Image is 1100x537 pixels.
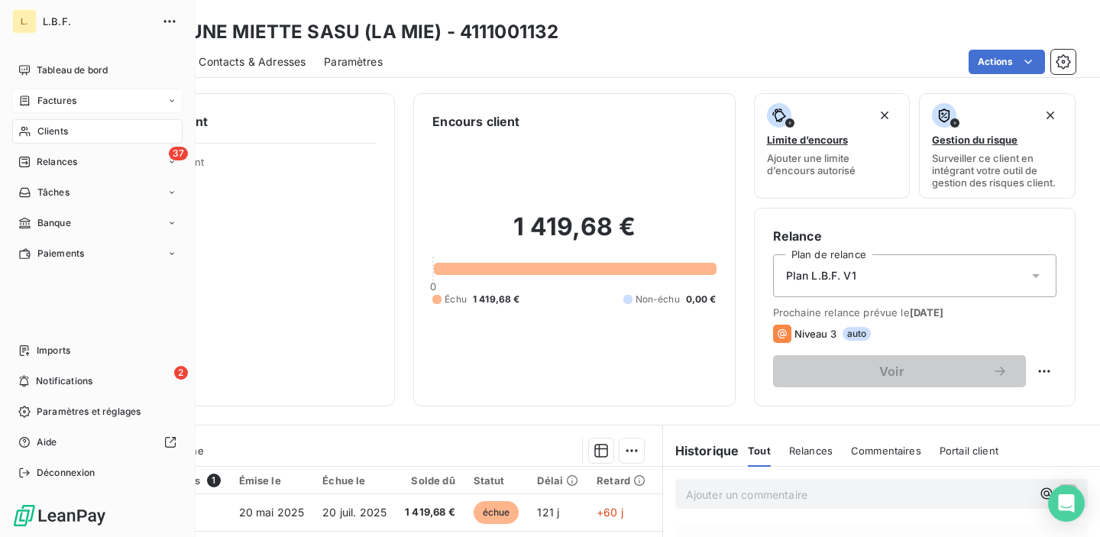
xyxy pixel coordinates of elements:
div: Délai [537,474,578,487]
h6: Relance [773,227,1056,245]
span: 1 419,68 € [473,293,520,306]
span: Notifications [36,374,92,388]
span: Contacts & Adresses [199,54,306,70]
img: Logo LeanPay [12,503,107,528]
span: 0,00 € [686,293,717,306]
div: Open Intercom Messenger [1048,485,1085,522]
span: Gestion du risque [932,134,1017,146]
span: Banque [37,216,71,230]
span: Tout [748,445,771,457]
span: Plan L.B.F. V1 [786,268,856,283]
span: Relances [37,155,77,169]
span: 1 [207,474,221,487]
button: Gestion du risqueSurveiller ce client en intégrant votre outil de gestion des risques client. [919,93,1076,199]
div: Statut [474,474,519,487]
span: Prochaine relance prévue le [773,306,1056,319]
button: Limite d’encoursAjouter une limite d’encours autorisé [754,93,911,199]
button: Actions [969,50,1045,74]
span: Paiements [37,247,84,260]
span: Déconnexion [37,466,95,480]
span: Portail client [940,445,998,457]
div: L. [12,9,37,34]
span: 1 419,68 € [405,505,455,520]
span: Tableau de bord [37,63,108,77]
span: Ajouter une limite d’encours autorisé [767,152,898,176]
button: Voir [773,355,1026,387]
span: Propriétés Client [123,156,376,177]
span: 20 mai 2025 [239,506,305,519]
span: Limite d’encours [767,134,848,146]
span: 37 [169,147,188,160]
span: 2 [174,366,188,380]
span: Non-échu [636,293,680,306]
span: Voir [791,365,992,377]
span: L.B.F. [43,15,153,27]
a: Aide [12,430,183,455]
span: auto [843,327,872,341]
span: Niveau 3 [794,328,836,340]
span: échue [474,501,519,524]
span: [DATE] [910,306,944,319]
h2: 1 419,68 € [432,212,716,257]
span: 20 juil. 2025 [322,506,387,519]
div: Échue le [322,474,387,487]
span: Commentaires [851,445,921,457]
span: Surveiller ce client en intégrant votre outil de gestion des risques client. [932,152,1063,189]
span: Imports [37,344,70,357]
div: Émise le [239,474,305,487]
span: 0 [430,280,436,293]
span: Paramètres et réglages [37,405,141,419]
span: Paramètres [324,54,383,70]
span: +60 j [597,506,623,519]
h6: Historique [663,442,739,460]
span: Échu [445,293,467,306]
span: Factures [37,94,76,108]
span: Aide [37,435,57,449]
div: Solde dû [405,474,455,487]
span: Relances [789,445,833,457]
span: 121 j [537,506,559,519]
span: Clients [37,125,68,138]
div: Retard [597,474,645,487]
span: Tâches [37,186,70,199]
h6: Encours client [432,112,519,131]
h3: PLUS UNE MIETTE SASU (LA MIE) - 4111001132 [134,18,558,46]
h6: Informations client [92,112,376,131]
